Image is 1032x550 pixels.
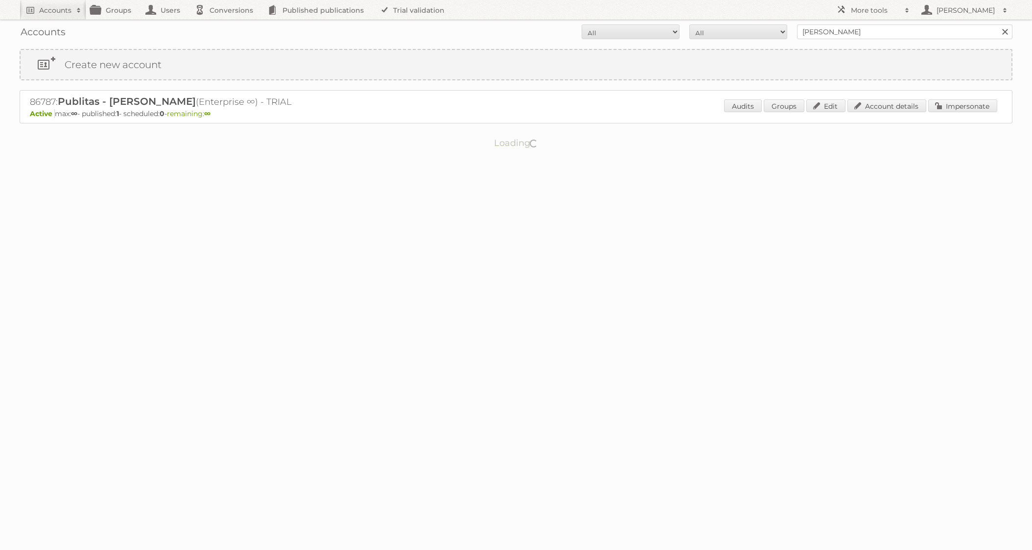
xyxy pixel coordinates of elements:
[167,109,211,118] span: remaining:
[30,109,55,118] span: Active
[764,99,804,112] a: Groups
[71,109,77,118] strong: ∞
[851,5,900,15] h2: More tools
[463,133,569,153] p: Loading
[30,109,1002,118] p: max: - published: - scheduled: -
[724,99,762,112] a: Audits
[806,99,845,112] a: Edit
[847,99,926,112] a: Account details
[39,5,71,15] h2: Accounts
[160,109,164,118] strong: 0
[117,109,119,118] strong: 1
[21,50,1011,79] a: Create new account
[928,99,997,112] a: Impersonate
[204,109,211,118] strong: ∞
[58,96,196,107] span: Publitas - [PERSON_NAME]
[30,96,373,108] h2: 86787: (Enterprise ∞) - TRIAL
[934,5,998,15] h2: [PERSON_NAME]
